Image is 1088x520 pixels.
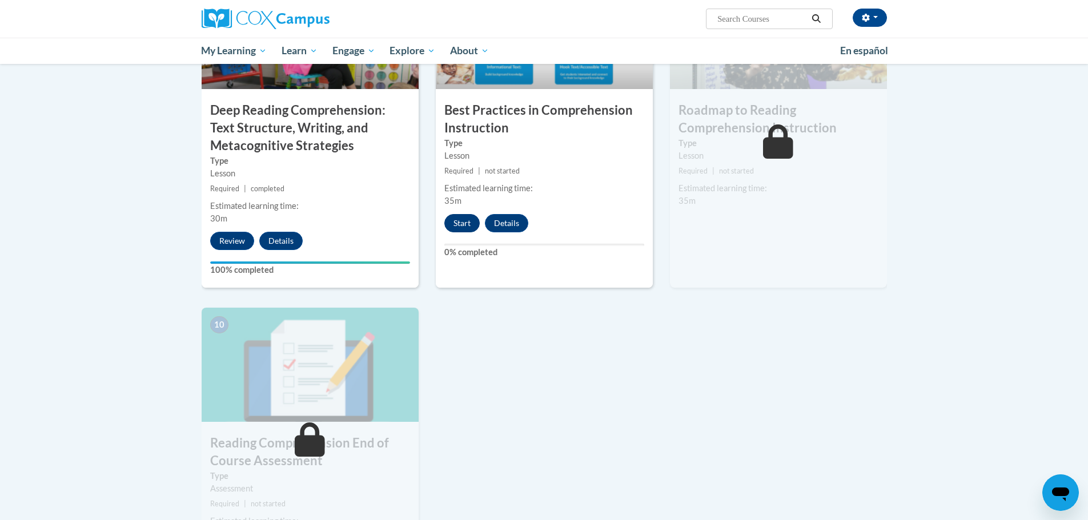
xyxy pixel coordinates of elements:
span: Explore [390,44,435,58]
a: Learn [274,38,325,64]
span: My Learning [201,44,267,58]
span: En español [840,45,888,57]
div: Estimated learning time: [444,182,644,195]
span: | [478,167,480,175]
span: | [244,499,246,508]
label: Type [210,470,410,482]
span: 35m [444,196,461,205]
span: Engage [332,44,375,58]
span: Required [444,167,473,175]
label: Type [679,137,878,150]
span: Required [679,167,708,175]
div: Estimated learning time: [210,200,410,212]
button: Details [259,232,303,250]
button: Start [444,214,480,232]
div: Lesson [210,167,410,180]
a: My Learning [194,38,275,64]
div: Estimated learning time: [679,182,878,195]
label: 100% completed [210,264,410,276]
button: Search [808,12,825,26]
span: Learn [282,44,318,58]
span: 10 [210,316,228,333]
label: 0% completed [444,246,644,259]
span: 30m [210,213,227,223]
h3: Best Practices in Comprehension Instruction [436,102,653,137]
span: not started [485,167,520,175]
h3: Reading Comprehension End of Course Assessment [202,434,419,470]
button: Account Settings [853,9,887,27]
div: Lesson [679,150,878,162]
span: | [244,184,246,193]
a: En español [833,39,896,63]
iframe: Button to launch messaging window [1042,474,1079,511]
a: Engage [325,38,383,64]
button: Review [210,232,254,250]
div: Main menu [184,38,904,64]
img: Course Image [202,308,419,422]
span: Required [210,499,239,508]
label: Type [444,137,644,150]
div: Lesson [444,150,644,162]
button: Details [485,214,528,232]
a: Explore [382,38,443,64]
span: About [450,44,489,58]
span: Required [210,184,239,193]
div: Your progress [210,261,410,264]
span: 35m [679,196,696,205]
span: not started [251,499,286,508]
span: | [712,167,714,175]
span: not started [719,167,754,175]
h3: Deep Reading Comprehension: Text Structure, Writing, and Metacognitive Strategies [202,102,419,154]
span: completed [251,184,284,193]
a: Cox Campus [202,9,419,29]
img: Cox Campus [202,9,330,29]
a: About [443,38,496,64]
h3: Roadmap to Reading Comprehension Instruction [670,102,887,137]
input: Search Courses [716,12,808,26]
label: Type [210,155,410,167]
div: Assessment [210,482,410,495]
